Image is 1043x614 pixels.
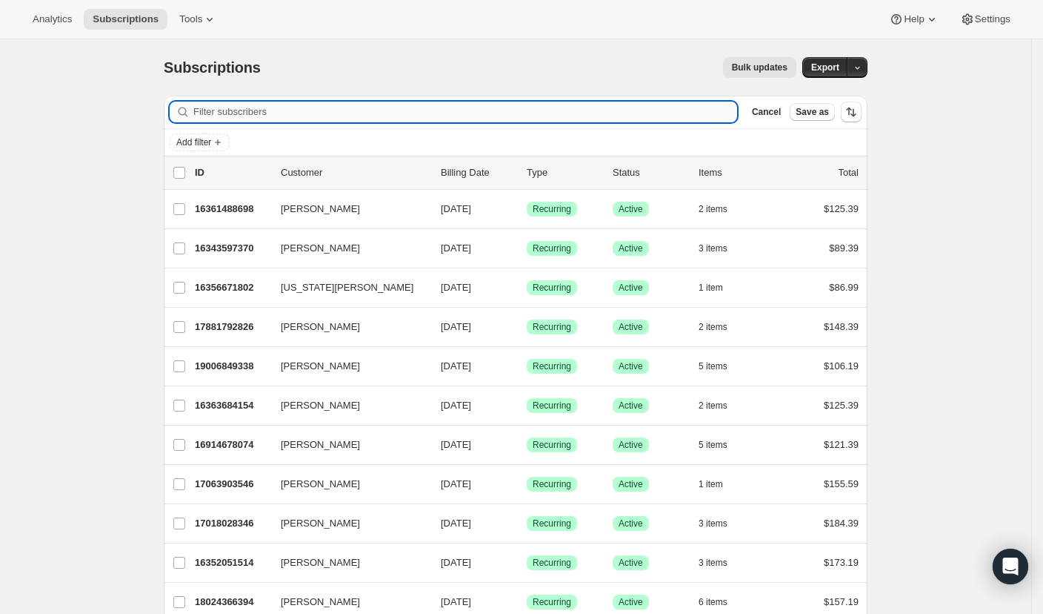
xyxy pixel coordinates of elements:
[699,203,727,215] span: 2 items
[441,242,471,254] span: [DATE]
[824,518,859,529] span: $184.39
[272,551,420,575] button: [PERSON_NAME]
[699,596,727,608] span: 6 items
[272,472,420,496] button: [PERSON_NAME]
[281,280,413,295] span: [US_STATE][PERSON_NAME]
[699,557,727,569] span: 3 items
[195,592,859,613] div: 18024366394[PERSON_NAME][DATE]SuccessRecurringSuccessActive6 items$157.19
[619,557,643,569] span: Active
[699,439,727,451] span: 5 items
[441,439,471,450] span: [DATE]
[195,277,859,298] div: 16356671802[US_STATE][PERSON_NAME][DATE]SuccessRecurringSuccessActive1 item$86.99
[281,516,360,531] span: [PERSON_NAME]
[811,62,839,73] span: Export
[533,518,571,529] span: Recurring
[533,439,571,451] span: Recurring
[195,395,859,416] div: 16363684154[PERSON_NAME][DATE]SuccessRecurringSuccessActive2 items$125.39
[699,321,727,333] span: 2 items
[195,199,859,219] div: 16361488698[PERSON_NAME][DATE]SuccessRecurringSuccessActive2 items$125.39
[619,242,643,254] span: Active
[824,439,859,450] span: $121.39
[281,438,360,452] span: [PERSON_NAME]
[951,9,1019,30] button: Settings
[824,360,859,372] span: $106.19
[195,595,269,610] p: 18024366394
[619,360,643,372] span: Active
[170,133,229,151] button: Add filter
[699,242,727,254] span: 3 items
[533,321,571,333] span: Recurring
[195,238,859,259] div: 16343597370[PERSON_NAME][DATE]SuccessRecurringSuccessActive3 items$89.39
[619,203,643,215] span: Active
[533,596,571,608] span: Recurring
[441,596,471,607] span: [DATE]
[441,400,471,411] span: [DATE]
[164,59,261,76] span: Subscriptions
[699,513,744,534] button: 3 items
[195,359,269,374] p: 19006849338
[619,321,643,333] span: Active
[272,354,420,378] button: [PERSON_NAME]
[281,595,360,610] span: [PERSON_NAME]
[272,315,420,339] button: [PERSON_NAME]
[699,518,727,529] span: 3 items
[84,9,167,30] button: Subscriptions
[802,57,848,78] button: Export
[839,165,859,180] p: Total
[841,102,862,122] button: Sort the results
[619,478,643,490] span: Active
[195,356,859,377] div: 19006849338[PERSON_NAME][DATE]SuccessRecurringSuccessActive5 items$106.19
[699,435,744,455] button: 5 items
[619,439,643,451] span: Active
[195,280,269,295] p: 16356671802
[829,282,859,293] span: $86.99
[699,552,744,573] button: 3 items
[441,203,471,214] span: [DATE]
[195,398,269,413] p: 16363684154
[281,398,360,413] span: [PERSON_NAME]
[533,203,571,215] span: Recurring
[281,477,360,492] span: [PERSON_NAME]
[281,359,360,374] span: [PERSON_NAME]
[533,557,571,569] span: Recurring
[824,321,859,332] span: $148.39
[699,592,744,613] button: 6 items
[441,360,471,372] span: [DATE]
[281,241,360,256] span: [PERSON_NAME]
[699,474,739,495] button: 1 item
[752,106,781,118] span: Cancel
[441,518,471,529] span: [DATE]
[824,596,859,607] span: $157.19
[619,282,643,294] span: Active
[195,516,269,531] p: 17018028346
[824,400,859,411] span: $125.39
[619,518,643,529] span: Active
[441,557,471,568] span: [DATE]
[824,478,859,489] span: $155.59
[195,555,269,570] p: 16352051514
[195,552,859,573] div: 16352051514[PERSON_NAME][DATE]SuccessRecurringSuccessActive3 items$173.19
[272,512,420,535] button: [PERSON_NAME]
[195,165,269,180] p: ID
[195,435,859,455] div: 16914678074[PERSON_NAME][DATE]SuccessRecurringSuccessActive5 items$121.39
[441,282,471,293] span: [DATE]
[699,282,723,294] span: 1 item
[195,165,859,180] div: IDCustomerBilling DateTypeStatusItemsTotal
[904,13,924,25] span: Help
[281,555,360,570] span: [PERSON_NAME]
[176,136,211,148] span: Add filter
[179,13,202,25] span: Tools
[24,9,81,30] button: Analytics
[272,590,420,614] button: [PERSON_NAME]
[195,513,859,534] div: 17018028346[PERSON_NAME][DATE]SuccessRecurringSuccessActive3 items$184.39
[824,557,859,568] span: $173.19
[993,549,1028,584] div: Open Intercom Messenger
[441,321,471,332] span: [DATE]
[829,242,859,254] span: $89.39
[746,103,787,121] button: Cancel
[281,320,360,334] span: [PERSON_NAME]
[195,202,269,217] p: 16361488698
[699,317,744,337] button: 2 items
[824,203,859,214] span: $125.39
[533,242,571,254] span: Recurring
